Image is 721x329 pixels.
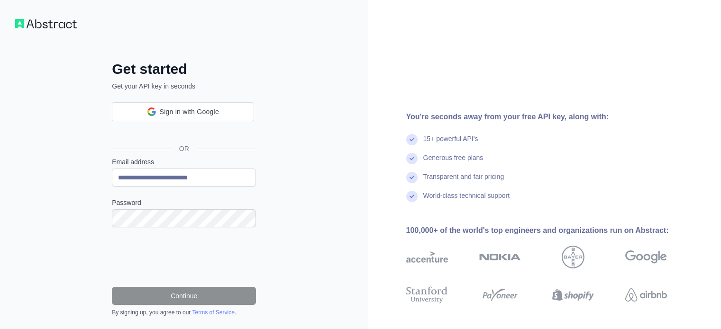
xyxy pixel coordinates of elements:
[406,225,697,236] div: 100,000+ of the world's top engineers and organizations run on Abstract:
[172,144,197,153] span: OR
[423,172,504,191] div: Transparent and fair pricing
[107,120,259,141] iframe: Sign in with Google Button
[479,246,521,268] img: nokia
[112,287,256,305] button: Continue
[112,239,256,276] iframe: reCAPTCHA
[406,172,418,183] img: check mark
[112,102,254,121] div: Sign in with Google
[112,309,256,316] div: By signing up, you agree to our .
[112,81,256,91] p: Get your API key in seconds
[562,246,584,268] img: bayer
[423,191,510,210] div: World-class technical support
[625,246,667,268] img: google
[552,285,594,305] img: shopify
[625,285,667,305] img: airbnb
[479,285,521,305] img: payoneer
[160,107,219,117] span: Sign in with Google
[192,309,234,316] a: Terms of Service
[406,285,448,305] img: stanford university
[423,134,478,153] div: 15+ powerful API's
[406,246,448,268] img: accenture
[112,198,256,207] label: Password
[112,61,256,78] h2: Get started
[423,153,484,172] div: Generous free plans
[15,19,77,28] img: Workflow
[406,191,418,202] img: check mark
[406,153,418,164] img: check mark
[112,157,256,167] label: Email address
[406,111,697,123] div: You're seconds away from your free API key, along with:
[406,134,418,145] img: check mark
